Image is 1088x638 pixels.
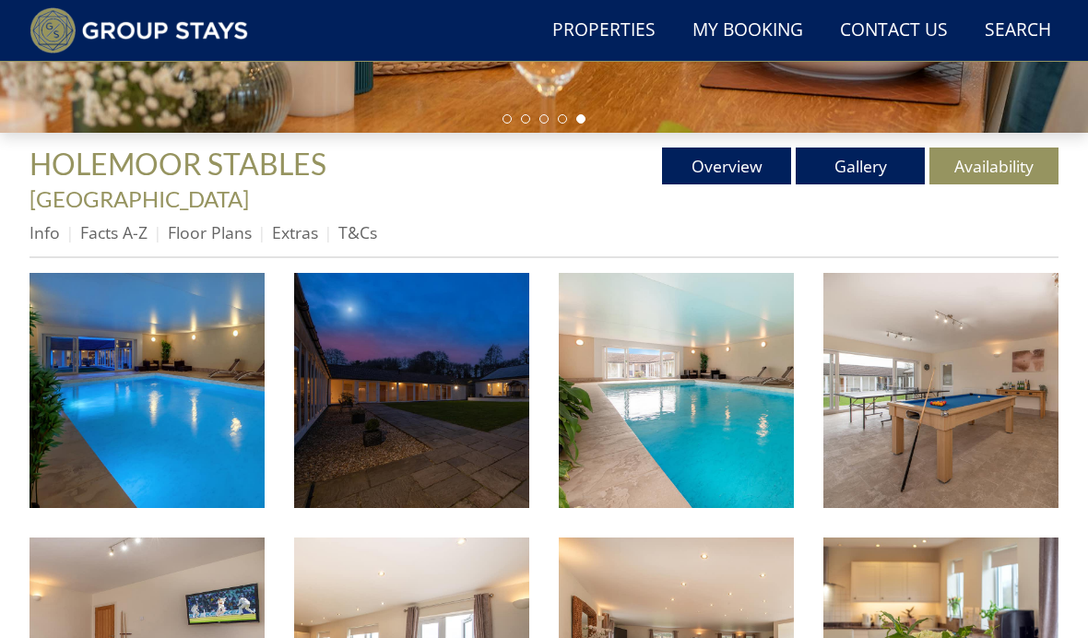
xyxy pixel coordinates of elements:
a: Overview [662,148,791,184]
img: Holemoor Stables - The games room has a pool table, table tennis and table football [823,273,1058,508]
img: Holemoor Stables - Large group accommodation in the South West with pool [294,273,529,508]
a: Floor Plans [168,221,252,243]
a: Search [977,10,1058,52]
a: Info [30,221,60,243]
a: Extras [272,221,318,243]
img: Holemoor Stables - Luxury holiday house with pool, sleeps 18 [30,273,265,508]
a: [GEOGRAPHIC_DATA] [30,185,249,212]
img: Group Stays [30,7,248,53]
a: HOLEMOOR STABLES [30,146,332,182]
a: Availability [929,148,1058,184]
span: - [30,153,339,212]
span: HOLEMOOR STABLES [30,146,326,182]
a: Facts A-Z [80,221,148,243]
a: T&Cs [338,221,377,243]
a: Gallery [796,148,925,184]
a: Contact Us [833,10,955,52]
a: Properties [545,10,663,52]
a: My Booking [685,10,810,52]
img: Holemoor Stables - Exclusive use of the private indoor swimming pool [559,273,794,508]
